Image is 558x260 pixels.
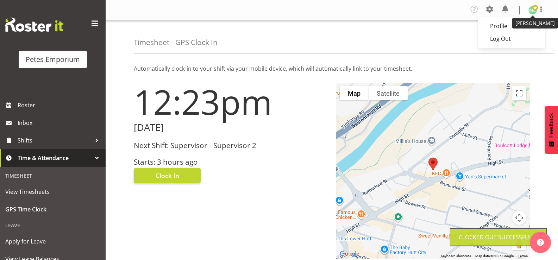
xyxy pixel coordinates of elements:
span: Shifts [18,135,92,146]
a: Terms (opens in new tab) [518,254,528,258]
button: Show satellite imagery [369,86,408,100]
a: Profile [478,20,545,32]
p: Automatically clock-in to your shift via your mobile device, which will automatically link to you... [134,64,530,73]
span: Apply for Leave [5,236,100,247]
h2: [DATE] [134,122,328,133]
a: View Timesheets [2,183,104,201]
span: Inbox [18,118,102,128]
a: GPS Time Clock [2,201,104,218]
img: Google [338,249,361,259]
button: Feedback - Show survey [545,106,558,154]
button: Clock In [134,168,201,183]
h3: Starts: 3 hours ago [134,158,328,166]
img: Rosterit website logo [5,18,63,32]
button: Toggle fullscreen view [512,86,526,100]
span: Roster [18,100,102,110]
div: Petes Emporium [26,54,80,65]
span: View Timesheets [5,186,100,197]
span: Time & Attendance [18,153,92,163]
div: Timesheet [2,169,104,183]
span: Clock In [156,171,179,180]
img: help-xxl-2.png [537,239,544,246]
a: Apply for Leave [2,233,104,250]
img: melissa-cowen2635.jpg [528,6,537,14]
button: Keyboard shortcuts [441,254,471,259]
a: Log Out [478,32,545,45]
span: Map data ©2025 Google [475,254,514,258]
h4: Timesheet - GPS Clock In [134,38,218,46]
div: Leave [2,218,104,233]
span: GPS Time Clock [5,204,100,215]
a: Open this area in Google Maps (opens a new window) [338,249,361,259]
h3: Next Shift: Supervisor - Supervisor 2 [134,141,328,150]
div: Clocked out Successfully [459,233,538,241]
button: Map camera controls [512,211,526,225]
h1: 12:23pm [134,83,328,121]
span: Feedback [548,113,554,138]
button: Show street map [340,86,369,100]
